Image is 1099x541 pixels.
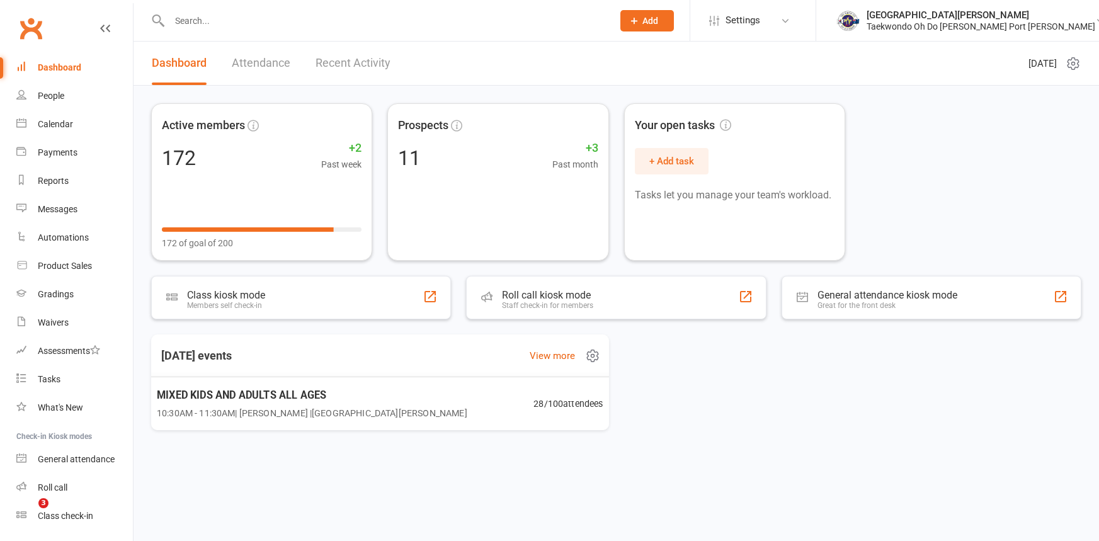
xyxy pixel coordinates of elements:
span: Past month [552,157,598,171]
a: View more [530,348,575,363]
div: [GEOGRAPHIC_DATA][PERSON_NAME] [867,9,1095,21]
a: Clubworx [15,13,47,44]
div: Class kiosk mode [187,289,265,301]
div: Messages [38,204,77,214]
h3: [DATE] events [151,345,242,367]
div: 172 [162,148,196,168]
span: 172 of goal of 200 [162,236,233,250]
a: Assessments [16,337,133,365]
span: 28 / 100 attendees [533,396,603,411]
a: Class kiosk mode [16,502,133,530]
div: Product Sales [38,261,92,271]
span: Past week [321,157,362,171]
div: Gradings [38,289,74,299]
div: Roll call [38,482,67,493]
a: Dashboard [16,54,133,82]
div: Tasks [38,374,60,384]
iframe: Intercom live chat [13,498,43,528]
a: Gradings [16,280,133,309]
a: Payments [16,139,133,167]
a: Product Sales [16,252,133,280]
div: Reports [38,176,69,186]
div: Calendar [38,119,73,129]
div: Roll call kiosk mode [502,289,593,301]
button: Add [620,10,674,31]
span: Add [642,16,658,26]
a: Messages [16,195,133,224]
a: Roll call [16,474,133,502]
div: What's New [38,402,83,413]
img: thumb_image1517475016.png [835,8,860,33]
div: Automations [38,232,89,242]
span: 3 [38,498,48,508]
span: Your open tasks [635,117,731,135]
p: Tasks let you manage your team's workload. [635,187,834,203]
div: Members self check-in [187,301,265,310]
a: Attendance [232,42,290,85]
span: [DATE] [1028,56,1057,71]
input: Search... [166,12,604,30]
a: Tasks [16,365,133,394]
a: Recent Activity [316,42,390,85]
div: Great for the front desk [817,301,957,310]
a: Reports [16,167,133,195]
a: Automations [16,224,133,252]
a: People [16,82,133,110]
div: Taekwondo Oh Do [PERSON_NAME] Port [PERSON_NAME] [867,21,1095,32]
span: Active members [162,117,245,135]
span: +2 [321,139,362,157]
div: People [38,91,64,101]
div: Dashboard [38,62,81,72]
span: Settings [726,6,760,35]
a: Dashboard [152,42,207,85]
a: What's New [16,394,133,422]
span: +3 [552,139,598,157]
div: Assessments [38,346,100,356]
a: Calendar [16,110,133,139]
div: Class check-in [38,511,93,521]
a: Waivers [16,309,133,337]
span: MIXED KIDS AND ADULTS ALL AGES [157,387,467,403]
button: + Add task [635,148,709,174]
a: General attendance kiosk mode [16,445,133,474]
div: General attendance kiosk mode [817,289,957,301]
span: Prospects [398,117,448,135]
div: General attendance [38,454,115,464]
div: Waivers [38,317,69,327]
span: 10:30AM - 11:30AM | [PERSON_NAME] | [GEOGRAPHIC_DATA][PERSON_NAME] [157,406,467,420]
div: 11 [398,148,421,168]
div: Payments [38,147,77,157]
div: Staff check-in for members [502,301,593,310]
